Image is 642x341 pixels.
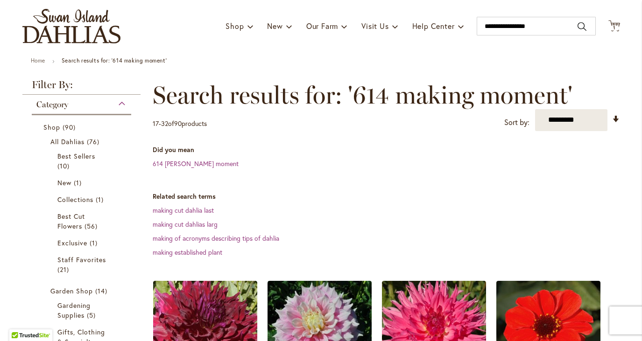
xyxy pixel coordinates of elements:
[50,286,93,295] span: Garden Shop
[95,286,110,296] span: 14
[306,21,338,31] span: Our Farm
[57,178,71,187] span: New
[7,308,33,334] iframe: Launch Accessibility Center
[57,301,91,320] span: Gardening Supplies
[153,119,159,128] span: 17
[22,80,141,95] strong: Filter By:
[57,178,108,188] a: New
[57,238,87,247] span: Exclusive
[504,114,529,131] label: Sort by:
[57,255,106,264] span: Staff Favorites
[226,21,244,31] span: Shop
[153,81,572,109] span: Search results for: '614 making moment'
[57,152,96,160] span: Best Sellers
[153,248,222,257] a: making established plant
[57,255,108,274] a: Staff Favorites
[57,151,108,171] a: Best Sellers
[90,238,100,248] span: 1
[36,99,68,110] span: Category
[87,137,102,146] span: 76
[57,264,71,274] span: 21
[62,57,167,64] strong: Search results for: '614 making moment'
[57,300,108,320] a: Gardening Supplies
[361,21,388,31] span: Visit Us
[57,212,85,230] span: Best Cut Flowers
[63,122,78,132] span: 90
[85,221,100,231] span: 56
[412,21,455,31] span: Help Center
[43,123,60,132] span: Shop
[74,178,84,188] span: 1
[153,116,207,131] p: - of products
[50,137,115,146] a: All Dahlias
[43,122,122,132] a: Shop
[31,57,45,64] a: Home
[153,220,218,229] a: making cut dahlias larg
[613,25,615,31] span: 1
[57,195,94,204] span: Collections
[50,137,85,146] span: All Dahlias
[57,211,108,231] a: Best Cut Flowers
[161,119,168,128] span: 32
[174,119,182,128] span: 90
[50,286,115,296] a: Garden Shop
[153,192,620,201] dt: Related search terms
[57,161,72,171] span: 10
[153,234,279,243] a: making of acronyms describing tips of dahlia
[267,21,282,31] span: New
[87,310,98,320] span: 5
[57,195,108,204] a: Collections
[96,195,106,204] span: 1
[153,206,214,215] a: making cut dahlia last
[608,20,620,33] button: 1
[57,238,108,248] a: Exclusive
[22,9,120,43] a: store logo
[153,159,239,168] a: 614 [PERSON_NAME] moment
[153,145,620,154] dt: Did you mean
